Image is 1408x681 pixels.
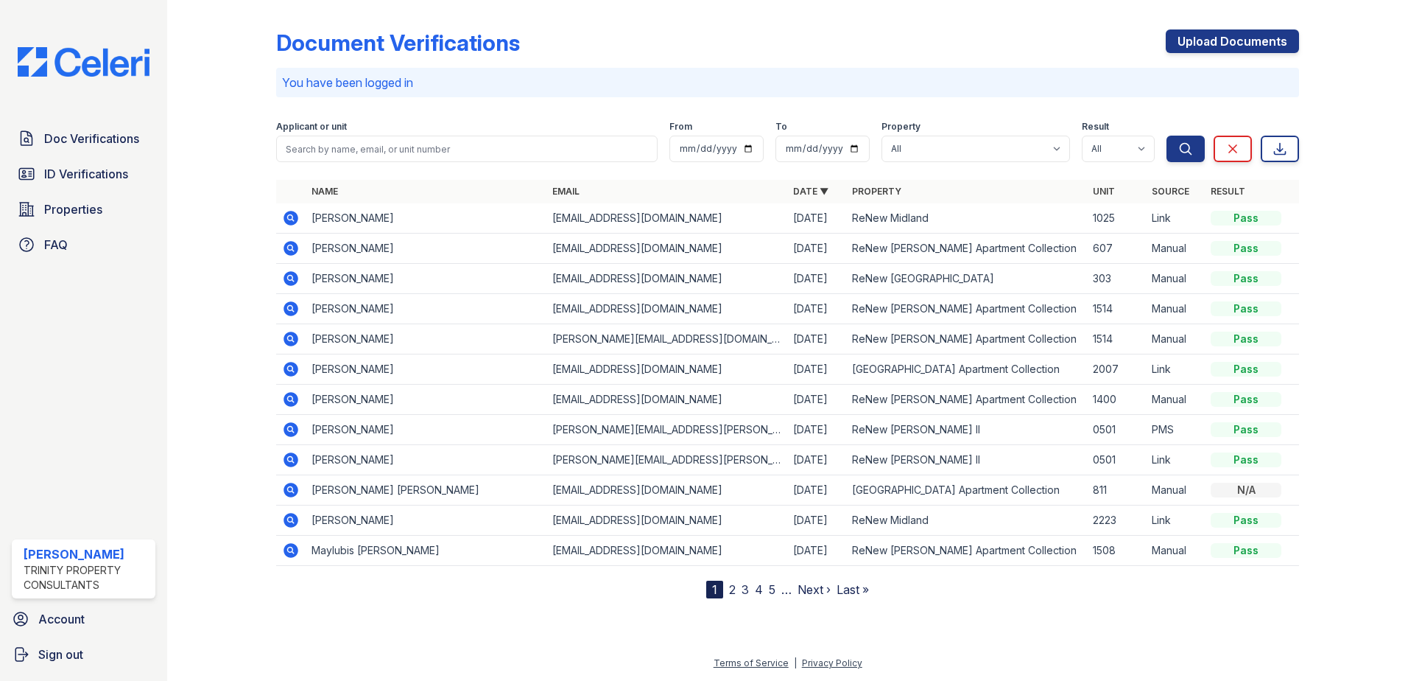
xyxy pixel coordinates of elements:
td: ReNew [PERSON_NAME] Apartment Collection [846,536,1087,566]
div: Pass [1211,332,1281,346]
div: Trinity Property Consultants [24,563,149,593]
td: 1400 [1087,385,1146,415]
td: 1025 [1087,203,1146,234]
td: [PERSON_NAME][EMAIL_ADDRESS][PERSON_NAME][DOMAIN_NAME] [546,415,787,445]
td: ReNew [PERSON_NAME] II [846,415,1087,445]
td: Maylubis [PERSON_NAME] [306,536,546,566]
td: PMS [1146,415,1205,445]
td: [DATE] [787,355,846,385]
td: [DATE] [787,445,846,475]
div: | [794,657,797,668]
div: Pass [1211,211,1281,226]
td: 607 [1087,234,1146,264]
td: [GEOGRAPHIC_DATA] Apartment Collection [846,475,1087,506]
a: Source [1152,186,1189,197]
span: ID Verifications [44,165,128,183]
a: Unit [1093,186,1115,197]
td: [PERSON_NAME] [306,264,546,294]
td: ReNew [PERSON_NAME] Apartment Collection [846,294,1087,324]
a: Last » [837,582,869,597]
a: Upload Documents [1166,29,1299,53]
td: ReNew [GEOGRAPHIC_DATA] [846,264,1087,294]
a: Next › [798,582,831,597]
td: ReNew Midland [846,506,1087,536]
td: ReNew [PERSON_NAME] Apartment Collection [846,385,1087,415]
a: Terms of Service [714,657,789,668]
td: [EMAIL_ADDRESS][DOMAIN_NAME] [546,475,787,506]
td: [PERSON_NAME] [306,203,546,234]
a: ID Verifications [12,159,155,189]
span: … [781,581,792,598]
td: ReNew [PERSON_NAME] II [846,445,1087,475]
td: ReNew [PERSON_NAME] Apartment Collection [846,324,1087,355]
td: [PERSON_NAME] [306,385,546,415]
span: Properties [44,200,102,218]
input: Search by name, email, or unit number [276,136,658,162]
a: Property [852,186,901,197]
td: [PERSON_NAME][EMAIL_ADDRESS][DOMAIN_NAME] [546,324,787,355]
img: CE_Logo_Blue-a8612792a0a2168367f1c8372b55b34899dd931a85d93a1a3d3e32e68fde9ad4.png [6,47,161,77]
td: [DATE] [787,536,846,566]
label: To [775,121,787,133]
td: [EMAIL_ADDRESS][DOMAIN_NAME] [546,234,787,264]
td: [PERSON_NAME] [306,506,546,536]
td: [PERSON_NAME] [306,445,546,475]
td: [DATE] [787,415,846,445]
td: [PERSON_NAME] [PERSON_NAME] [306,475,546,506]
td: [EMAIL_ADDRESS][DOMAIN_NAME] [546,536,787,566]
td: [DATE] [787,506,846,536]
label: Applicant or unit [276,121,347,133]
td: [PERSON_NAME] [306,355,546,385]
a: 4 [755,582,763,597]
a: Result [1211,186,1245,197]
td: [GEOGRAPHIC_DATA] Apartment Collection [846,355,1087,385]
td: 303 [1087,264,1146,294]
a: Properties [12,195,155,224]
td: [EMAIL_ADDRESS][DOMAIN_NAME] [546,203,787,234]
td: [EMAIL_ADDRESS][DOMAIN_NAME] [546,294,787,324]
td: [DATE] [787,203,846,234]
td: 0501 [1087,445,1146,475]
td: 1514 [1087,324,1146,355]
td: 0501 [1087,415,1146,445]
td: [EMAIL_ADDRESS][DOMAIN_NAME] [546,264,787,294]
div: Pass [1211,301,1281,316]
a: Account [6,604,161,634]
div: 1 [706,581,723,598]
a: Sign out [6,640,161,669]
div: Pass [1211,241,1281,256]
div: Pass [1211,422,1281,437]
td: 811 [1087,475,1146,506]
td: [DATE] [787,324,846,355]
a: Privacy Policy [802,657,862,668]
td: Manual [1146,475,1205,506]
td: [PERSON_NAME] [306,415,546,445]
span: FAQ [44,236,68,254]
td: 2223 [1087,506,1146,536]
td: Manual [1146,234,1205,264]
div: Pass [1211,362,1281,377]
label: From [669,121,692,133]
div: Pass [1211,513,1281,528]
a: 2 [729,582,736,597]
td: [PERSON_NAME] [306,324,546,355]
td: ReNew [PERSON_NAME] Apartment Collection [846,234,1087,264]
a: Name [311,186,338,197]
td: Manual [1146,294,1205,324]
td: [DATE] [787,234,846,264]
label: Property [881,121,921,133]
td: [DATE] [787,264,846,294]
td: 1508 [1087,536,1146,566]
div: [PERSON_NAME] [24,545,149,563]
div: Pass [1211,453,1281,467]
td: ReNew Midland [846,203,1087,234]
td: Manual [1146,385,1205,415]
td: Link [1146,203,1205,234]
div: Pass [1211,271,1281,286]
a: FAQ [12,230,155,259]
td: Manual [1146,264,1205,294]
label: Result [1082,121,1109,133]
a: 5 [769,582,775,597]
td: [DATE] [787,294,846,324]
